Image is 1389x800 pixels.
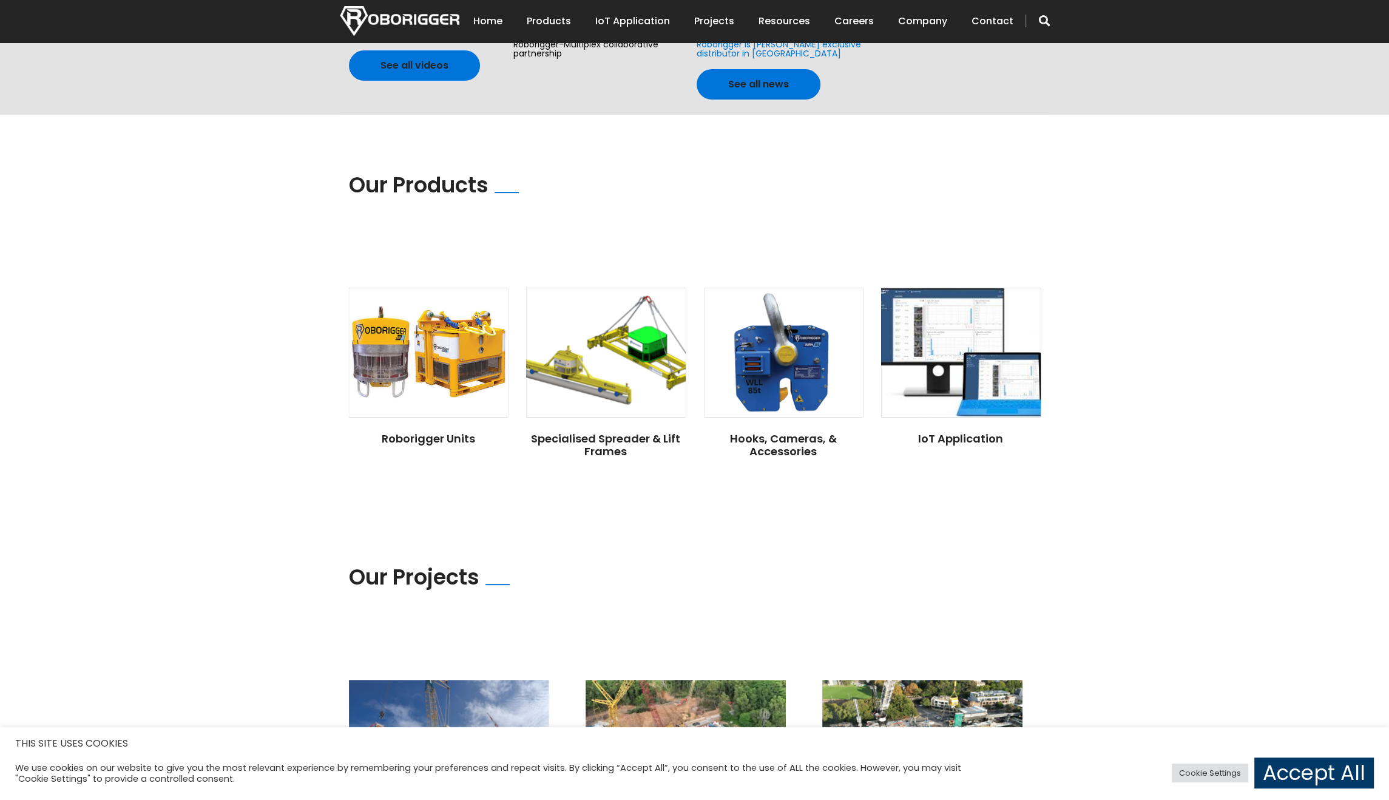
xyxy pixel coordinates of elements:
[972,2,1013,40] a: Contact
[382,431,475,446] a: Roborigger Units
[473,2,502,40] a: Home
[1254,758,1374,788] a: Accept All
[513,37,679,62] span: Roborigger-Multiplex collaborative partnership
[697,69,820,100] a: See all news
[15,762,966,784] div: We use cookies on our website to give you the most relevant experience by remembering your prefer...
[15,736,1374,751] h5: THIS SITE USES COOKIES
[694,2,734,40] a: Projects
[1172,764,1248,782] a: Cookie Settings
[595,2,670,40] a: IoT Application
[349,50,480,81] a: See all videos
[697,38,861,59] a: Roborigger is [PERSON_NAME] exclusive distributor in [GEOGRAPHIC_DATA]
[834,2,874,40] a: Careers
[759,2,810,40] a: Resources
[531,431,680,459] a: Specialised Spreader & Lift Frames
[340,6,459,36] img: Nortech
[898,2,947,40] a: Company
[918,431,1003,446] a: IoT Application
[527,2,571,40] a: Products
[730,431,837,459] a: Hooks, Cameras, & Accessories
[349,172,488,198] h2: Our Products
